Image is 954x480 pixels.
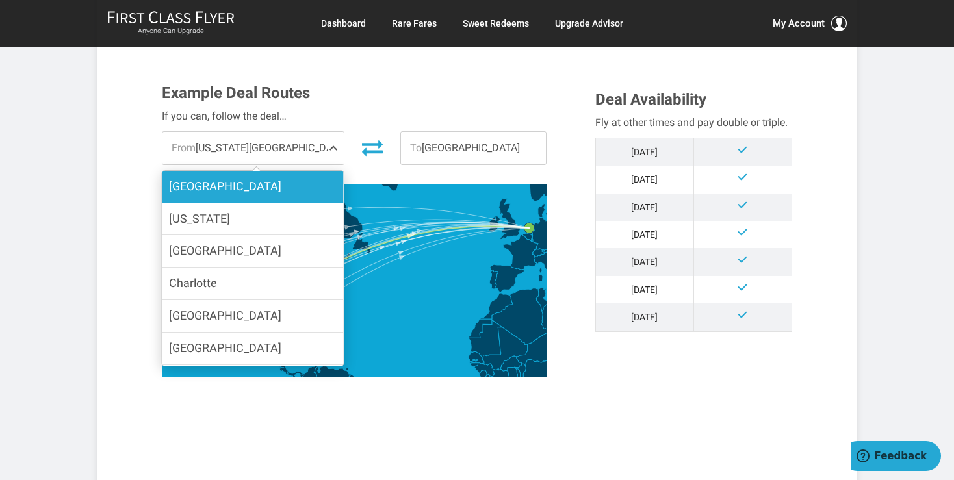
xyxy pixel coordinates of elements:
path: United Kingdom [495,199,521,240]
path: Mali [482,327,528,370]
path: Guinea-Bissau [470,363,478,368]
a: Rare Fares [392,12,437,35]
path: Morocco [480,293,513,319]
span: [GEOGRAPHIC_DATA] [169,341,281,355]
path: Burkina Faso [500,356,521,372]
path: Portugal [489,270,498,289]
span: Example Deal Routes [162,84,310,102]
path: Senegal [467,351,484,364]
path: Mauritania [469,320,502,357]
path: Denmark [538,203,550,218]
span: [US_STATE] [169,212,230,225]
span: [GEOGRAPHIC_DATA] [401,132,546,164]
a: Upgrade Advisor [555,12,623,35]
span: [GEOGRAPHIC_DATA] [169,309,281,322]
path: Panama [288,372,303,378]
div: If you can, follow the deal… [162,108,547,125]
path: Algeria [492,288,549,345]
a: Dashboard [321,12,366,35]
path: Nigeria [523,359,556,386]
td: [DATE] [595,303,693,331]
path: Gambia [469,359,478,361]
path: Trinidad and Tobago [345,368,348,370]
g: Amsterdam [524,223,543,233]
small: Anyone Can Upgrade [107,27,235,36]
path: Tunisia [536,288,547,311]
path: Ghana [507,367,519,385]
td: [DATE] [595,138,693,166]
path: Switzerland [532,248,545,257]
path: Belgium [522,233,532,242]
a: Sweet Redeems [463,12,529,35]
path: Benin [518,364,526,381]
span: [US_STATE][GEOGRAPHIC_DATA] [162,132,344,164]
button: Invert Route Direction [354,133,391,162]
a: First Class FlyerAnyone Can Upgrade [107,10,235,36]
span: From [172,142,196,154]
path: Spain [490,264,524,292]
path: Western Sahara [469,319,492,339]
td: [DATE] [595,248,693,275]
span: My Account [773,16,825,31]
span: [GEOGRAPHIC_DATA] [169,179,281,193]
iframe: Opens a widget where you can find more information [851,441,941,474]
path: Costa Rica [279,367,289,375]
path: Togo [515,367,521,381]
td: [DATE] [595,221,693,248]
td: [DATE] [595,276,693,303]
span: Deal Availability [595,90,706,108]
span: Charlotte [169,276,217,290]
span: [GEOGRAPHIC_DATA] [169,244,281,257]
button: My Account [773,16,847,31]
path: Sierra Leone [480,370,488,379]
path: France [503,234,542,273]
path: Germany [532,217,557,251]
div: Fly at other times and pay double or triple. [595,114,792,131]
td: [DATE] [595,194,693,221]
path: Niger [517,332,560,366]
path: Guinea [474,363,495,378]
td: [DATE] [595,166,693,193]
span: To [410,142,422,154]
img: First Class Flyer [107,10,235,24]
path: Luxembourg [532,239,533,242]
